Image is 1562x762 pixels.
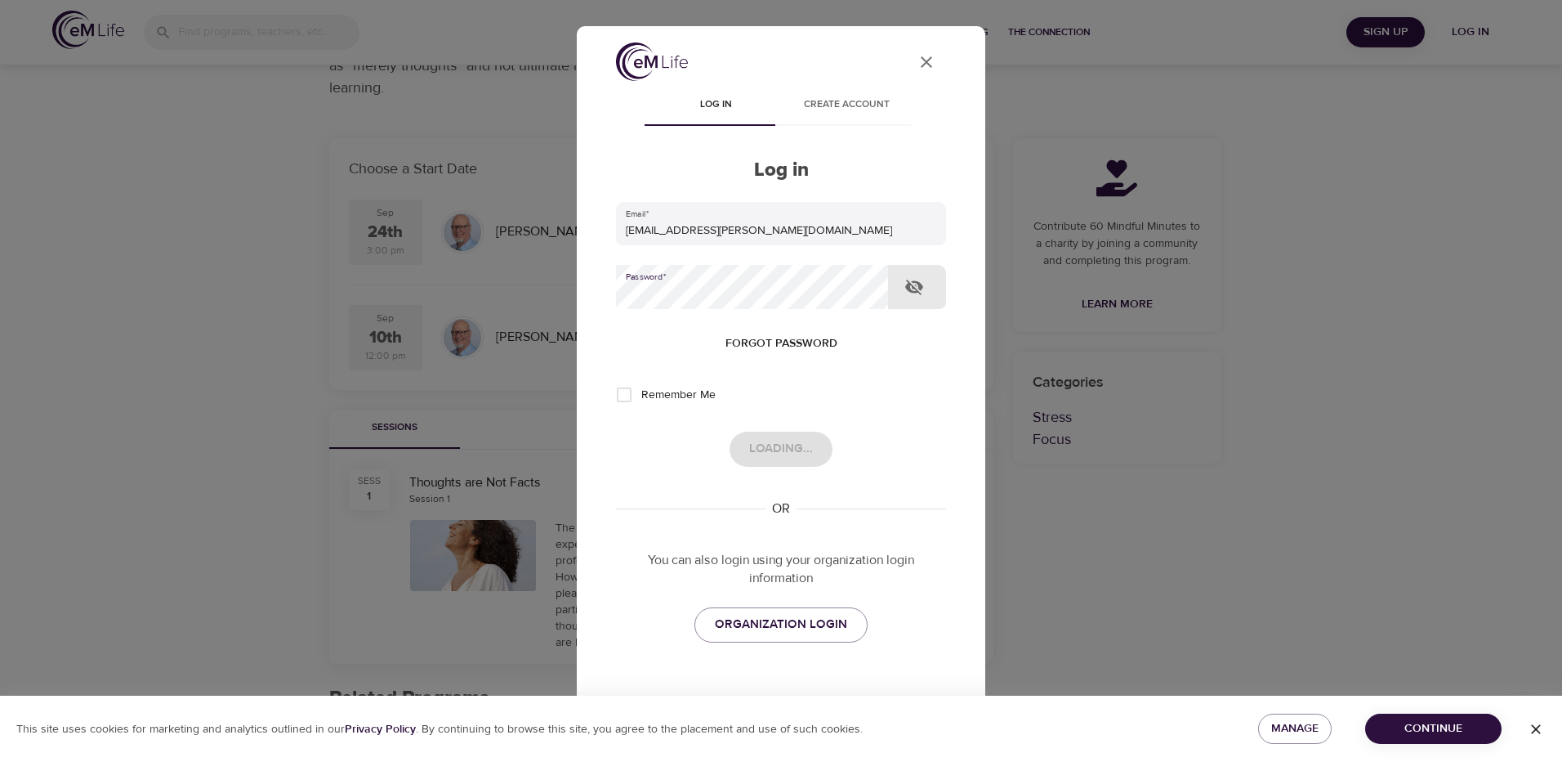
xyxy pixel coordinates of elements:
p: Need help? [710,695,774,714]
div: OR [765,500,797,518]
span: Manage [1271,719,1319,739]
button: Forgot password [719,329,844,359]
b: Privacy Policy [345,722,416,737]
span: Log in [660,96,771,114]
a: ORGANIZATION LOGIN [694,607,868,642]
span: Create account [791,96,902,114]
span: Forgot password [725,334,837,354]
span: Continue [1378,719,1488,739]
span: Remember Me [641,387,716,404]
p: You can also login using your organization login information [616,551,946,589]
h2: Log in [616,159,946,182]
button: close [907,43,946,82]
div: disabled tabs example [616,87,946,126]
img: logo [616,43,688,81]
span: ORGANIZATION LOGIN [715,614,847,635]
